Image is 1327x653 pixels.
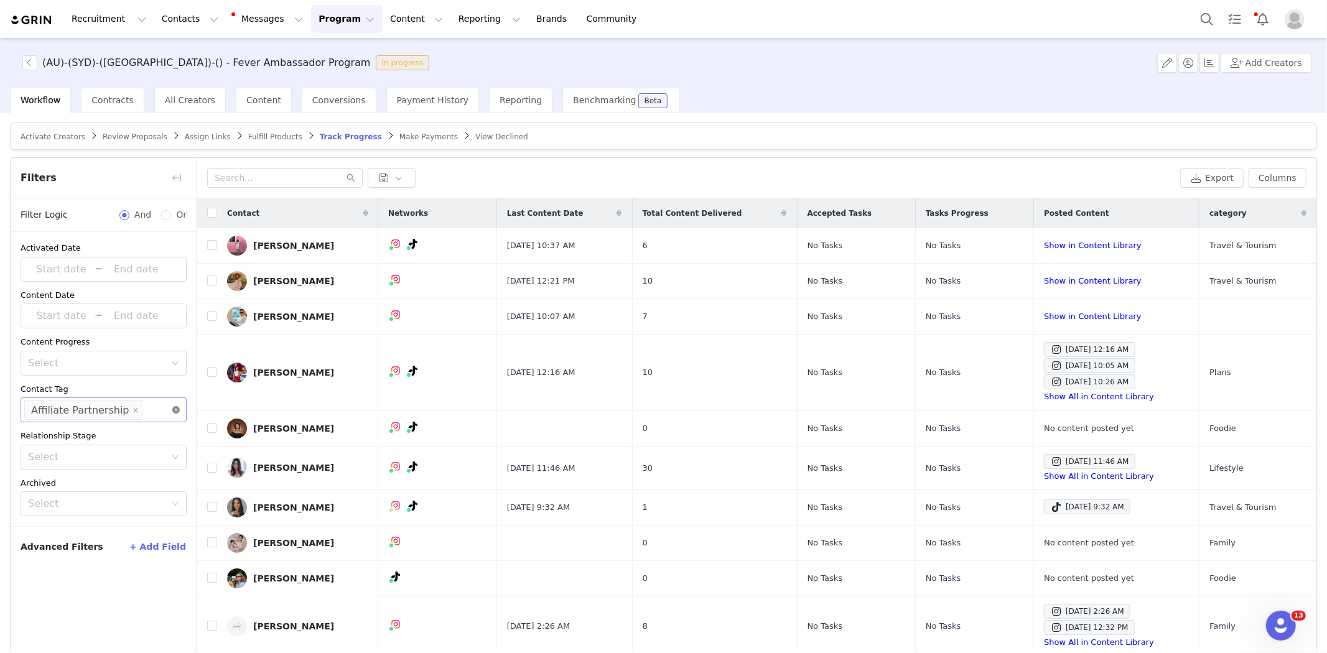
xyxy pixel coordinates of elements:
[154,5,226,33] button: Contacts
[1050,342,1129,357] div: [DATE] 12:16 AM
[808,422,905,435] div: No Tasks
[21,383,187,396] div: Contact Tag
[808,366,905,379] div: No Tasks
[21,170,57,185] span: Filters
[21,430,187,442] div: Relationship Stage
[1050,358,1129,373] div: [DATE] 10:05 AM
[643,366,653,379] span: 10
[507,366,575,379] span: [DATE] 12:16 AM
[1050,374,1129,389] div: [DATE] 10:26 AM
[10,14,54,26] img: grin logo
[808,462,905,475] div: No Tasks
[248,132,302,141] span: Fulfill Products
[507,310,575,323] span: [DATE] 10:07 AM
[21,132,85,141] span: Activate Creators
[253,241,334,251] div: [PERSON_NAME]
[207,168,363,188] input: Search...
[227,533,368,553] a: [PERSON_NAME]
[253,502,334,512] div: [PERSON_NAME]
[28,308,95,324] input: Start date
[1221,53,1312,73] button: Add Creators
[227,568,368,588] a: [PERSON_NAME]
[227,208,259,219] span: Contact
[227,271,368,291] a: [PERSON_NAME]
[645,97,662,104] div: Beta
[1180,168,1244,188] button: Export
[1044,392,1154,401] a: Show All in Content Library
[507,275,575,287] span: [DATE] 12:21 PM
[643,422,648,435] span: 0
[643,310,648,323] span: 7
[253,621,334,631] div: [PERSON_NAME]
[172,453,179,462] i: icon: down
[388,208,428,219] span: Networks
[926,422,1023,435] div: No Tasks
[320,132,382,141] span: Track Progress
[227,533,247,553] img: ac9e4f57-59fd-47db-bd89-5c254bd23f93.jpg
[172,359,179,368] i: icon: down
[1044,637,1154,647] a: Show All in Content Library
[643,620,648,632] span: 8
[926,462,1023,475] div: No Tasks
[21,540,103,553] span: Advanced Filters
[643,462,653,475] span: 30
[1044,471,1154,481] a: Show All in Content Library
[507,208,584,219] span: Last Content Date
[1050,499,1124,514] div: [DATE] 9:32 AM
[165,95,215,105] span: All Creators
[926,366,1023,379] div: No Tasks
[507,239,575,252] span: [DATE] 10:37 AM
[376,55,430,70] span: In progress
[397,95,469,105] span: Payment History
[311,5,382,33] button: Program
[227,307,368,327] a: [PERSON_NAME]
[475,132,528,141] span: View Declined
[21,477,187,489] div: Archived
[643,208,742,219] span: Total Content Delivered
[28,498,165,510] div: Select
[21,336,187,348] div: Content Progress
[643,239,648,252] span: 6
[1050,620,1128,635] div: [DATE] 12:32 PM
[391,461,401,471] img: instagram.svg
[91,95,134,105] span: Contracts
[129,537,187,557] button: + Add Field
[28,261,95,277] input: Start date
[391,536,401,546] img: instagram.svg
[926,275,1023,287] div: No Tasks
[42,55,371,70] h3: (AU)-(SYD)-([GEOGRAPHIC_DATA])-() - Fever Ambassador Program
[227,498,247,517] img: 50a9eee7-a162-4493-a85b-7da5d85a3f41.jpg
[1044,208,1109,219] span: Posted Content
[227,236,368,256] a: [PERSON_NAME]
[253,424,334,433] div: [PERSON_NAME]
[643,275,653,287] span: 10
[227,363,247,382] img: 6b246e58-cdca-4017-947f-9db7dc2228c8.jpg
[227,307,247,327] img: f2c96ac3-a9b6-4864-a173-99410f35c001.jpg
[391,619,401,629] img: instagram.svg
[227,419,368,438] a: [PERSON_NAME]
[926,537,1023,549] div: No Tasks
[347,174,355,182] i: icon: search
[808,572,905,585] div: No Tasks
[22,55,434,70] span: [object Object]
[172,500,179,509] i: icon: down
[808,239,905,252] div: No Tasks
[643,501,648,514] span: 1
[253,573,334,583] div: [PERSON_NAME]
[643,572,648,585] span: 0
[808,208,872,219] span: Accepted Tasks
[1209,208,1247,219] span: category
[28,357,165,369] div: Select
[1249,168,1306,188] button: Columns
[391,422,401,432] img: instagram.svg
[1266,611,1296,641] iframe: Intercom live chat
[227,458,247,478] img: cc7af938-7558-4ecb-8577-82699485f040.jpg
[226,5,310,33] button: Messages
[253,312,334,322] div: [PERSON_NAME]
[64,5,154,33] button: Recruitment
[172,406,180,414] i: icon: close-circle
[227,616,247,636] img: 1bf1ab37-9bbd-4b15-a6fc-7f3ff6c3f5d0.jpg
[507,462,575,475] span: [DATE] 11:46 AM
[1044,422,1189,435] div: No content posted yet
[579,5,650,33] a: Community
